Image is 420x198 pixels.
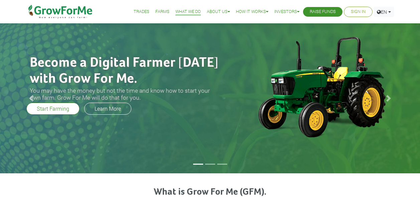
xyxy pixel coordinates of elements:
[274,8,299,15] a: Investors
[374,7,394,17] a: EN
[247,33,396,140] img: growforme image
[155,8,169,15] a: Farms
[30,87,220,101] h3: You may have the money but not the time and know how to start your own farm. Grow For Me will do ...
[310,8,336,15] a: Raise Funds
[30,55,220,87] h2: Become a Digital Farmer [DATE] with Grow For Me.
[134,8,149,15] a: Trades
[36,187,385,198] h3: What is Grow For Me (GFM).
[175,8,201,15] a: What We Do
[236,8,268,15] a: How it Works
[207,8,230,15] a: About Us
[84,103,131,115] a: Learn More
[351,8,366,15] a: Sign In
